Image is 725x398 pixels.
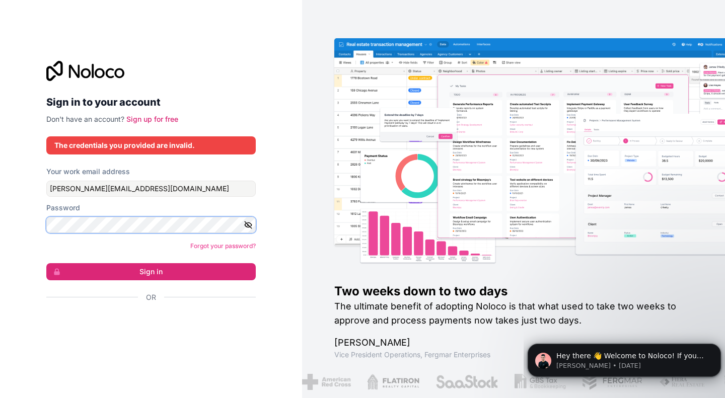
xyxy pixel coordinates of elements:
a: Forgot your password? [190,242,256,250]
h1: Vice President Operations , Fergmar Enterprises [334,350,693,360]
a: Sign up for free [126,115,178,123]
input: Email address [46,181,256,197]
iframe: Intercom notifications message [524,323,725,393]
h2: The ultimate benefit of adopting Noloco is that what used to take two weeks to approve and proces... [334,299,693,328]
img: /assets/saastock-C6Zbiodz.png [436,374,499,390]
label: Your work email address [46,167,130,177]
input: Password [46,217,256,233]
img: /assets/gbstax-C-GtDUiK.png [515,374,566,390]
span: Or [146,292,156,302]
h1: Two weeks down to two days [334,283,693,299]
h2: Sign in to your account [46,93,256,111]
button: Sign in [46,263,256,280]
h1: [PERSON_NAME] [334,336,693,350]
label: Password [46,203,80,213]
div: The credentials you provided are invalid. [54,140,248,150]
span: Don't have an account? [46,115,124,123]
img: /assets/american-red-cross-BAupjrZR.png [302,374,351,390]
img: /assets/flatiron-C8eUkumj.png [367,374,419,390]
iframe: Sign in with Google Button [41,313,253,336]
